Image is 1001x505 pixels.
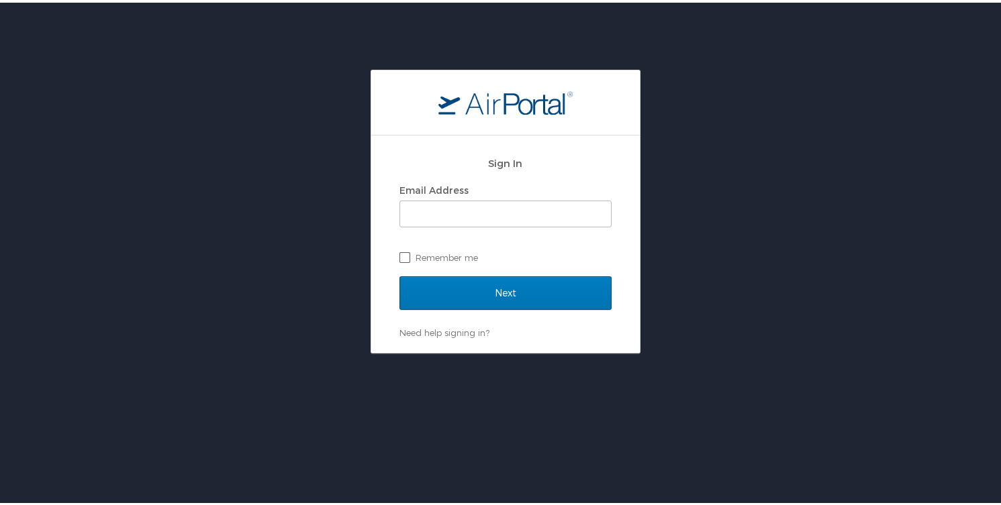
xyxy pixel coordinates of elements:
[399,274,612,307] input: Next
[399,153,612,168] h2: Sign In
[399,245,612,265] label: Remember me
[399,325,489,335] a: Need help signing in?
[438,88,573,112] img: logo
[399,182,469,193] label: Email Address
